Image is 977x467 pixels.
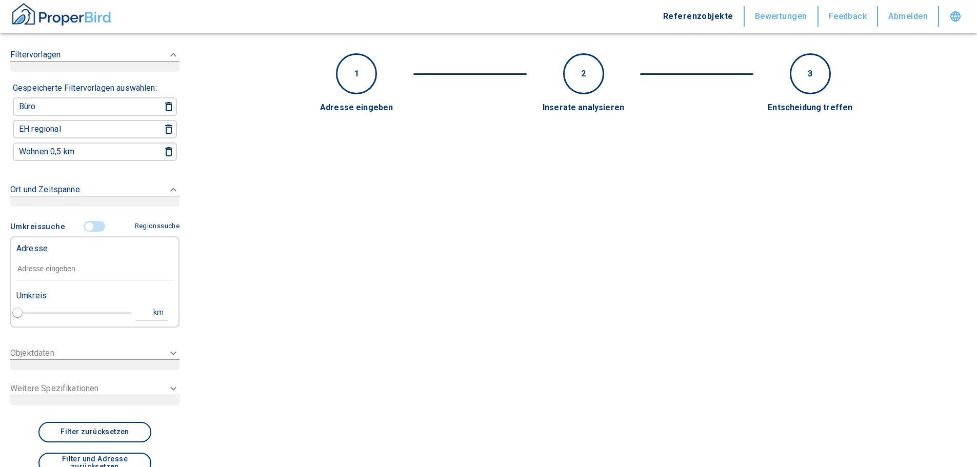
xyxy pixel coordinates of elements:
[10,217,180,333] div: Filtervorlagen
[725,102,895,114] div: Entscheidung treffen
[10,2,113,27] img: ProperBird Logo and Home Button
[19,148,74,156] p: Wohnen 0,5 km
[10,217,69,236] button: Umkreissuche
[10,376,180,412] div: Weitere Spezifikationen
[15,122,148,136] button: EH regional
[653,6,745,27] button: Referenzobjekte
[16,257,173,281] input: Adresse eingeben
[156,306,166,319] div: km
[878,6,939,27] button: Abmelden
[819,6,879,27] button: Feedback
[13,82,157,94] p: Gespeicherte Filtervorlagen auswählen:
[581,68,586,80] p: 2
[745,6,819,27] button: Bewertungen
[16,290,47,302] p: Umkreis
[16,242,48,255] p: Adresse
[10,347,54,359] p: Objektdaten
[271,102,442,114] div: Adresse eingeben
[808,68,812,80] p: 3
[10,173,180,217] div: Ort und Zeitspanne
[15,99,148,114] button: Büro
[135,305,168,320] button: km
[10,2,113,31] button: ProperBird Logo and Home Button
[131,217,180,235] button: Regionssuche
[10,382,98,395] p: Weitere Spezifikationen
[38,422,151,442] button: Filter zurücksetzen
[10,82,180,165] div: Filtervorlagen
[10,184,80,196] p: Ort und Zeitspanne
[10,49,61,61] p: Filtervorlagen
[10,341,180,376] div: Objektdaten
[499,102,669,114] div: Inserate analysieren
[19,103,36,111] p: Büro
[10,38,180,82] div: Filtervorlagen
[19,125,61,133] p: EH regional
[15,145,148,159] button: Wohnen 0,5 km
[354,68,359,80] p: 1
